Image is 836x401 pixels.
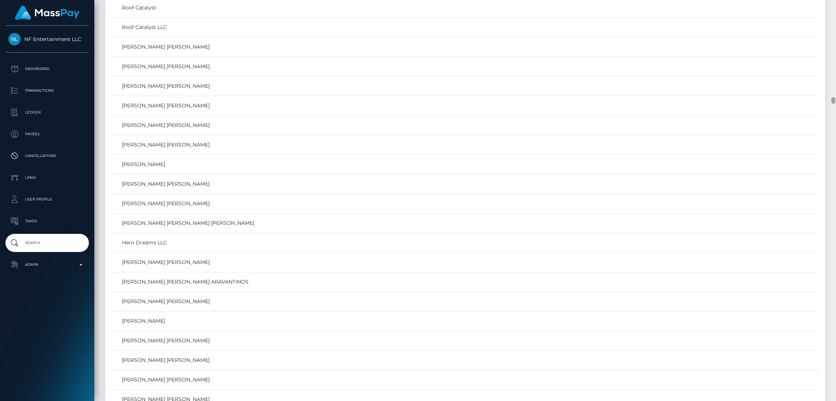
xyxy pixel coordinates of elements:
p: Transactions [8,85,86,96]
a: [PERSON_NAME] [PERSON_NAME] [113,140,817,150]
p: Ledger [8,107,86,118]
a: [PERSON_NAME] [PERSON_NAME] [113,42,817,52]
p: Payees [8,129,86,140]
a: [PERSON_NAME] [113,159,817,170]
a: Search [5,234,89,252]
a: Taxes [5,212,89,230]
p: Search [8,237,86,248]
p: Cancellations [8,150,86,161]
a: Roof Catalyst [113,3,817,13]
a: [PERSON_NAME] [PERSON_NAME] [113,61,817,72]
p: Taxes [8,216,86,227]
a: Cancellations [5,147,89,165]
a: [PERSON_NAME] [PERSON_NAME] [113,100,817,111]
a: Ledger [5,103,89,121]
p: User Profile [8,194,86,205]
a: Admin [5,256,89,274]
a: [PERSON_NAME] [PERSON_NAME] [113,120,817,131]
a: [PERSON_NAME] [PERSON_NAME] [113,198,817,209]
a: [PERSON_NAME] [PERSON_NAME] [113,355,817,365]
a: [PERSON_NAME] [PERSON_NAME] ARAVANTINOS [113,277,817,287]
img: MassPay Logo [15,6,79,20]
p: Links [8,172,86,183]
a: Transactions [5,82,89,100]
a: [PERSON_NAME] [PERSON_NAME] [PERSON_NAME] [113,218,817,228]
p: Admin [8,259,86,270]
a: [PERSON_NAME] [PERSON_NAME] [113,296,817,307]
a: [PERSON_NAME] [PERSON_NAME] [113,375,817,385]
a: [PERSON_NAME] [PERSON_NAME] [113,81,817,91]
a: [PERSON_NAME] [PERSON_NAME] [113,257,817,268]
a: [PERSON_NAME] [113,316,817,326]
p: Dashboard [8,63,86,74]
a: Payees [5,125,89,143]
a: [PERSON_NAME] [PERSON_NAME] [113,335,817,346]
span: NF Entertainment LLC [5,36,89,42]
a: [PERSON_NAME] [PERSON_NAME] [113,179,817,189]
a: Roof Catalyst LLC [113,22,817,33]
a: User Profile [5,190,89,208]
a: Links [5,169,89,187]
a: Hero Dreams LLC [113,237,817,248]
img: NF Entertainment LLC [8,33,21,45]
a: Dashboard [5,60,89,78]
